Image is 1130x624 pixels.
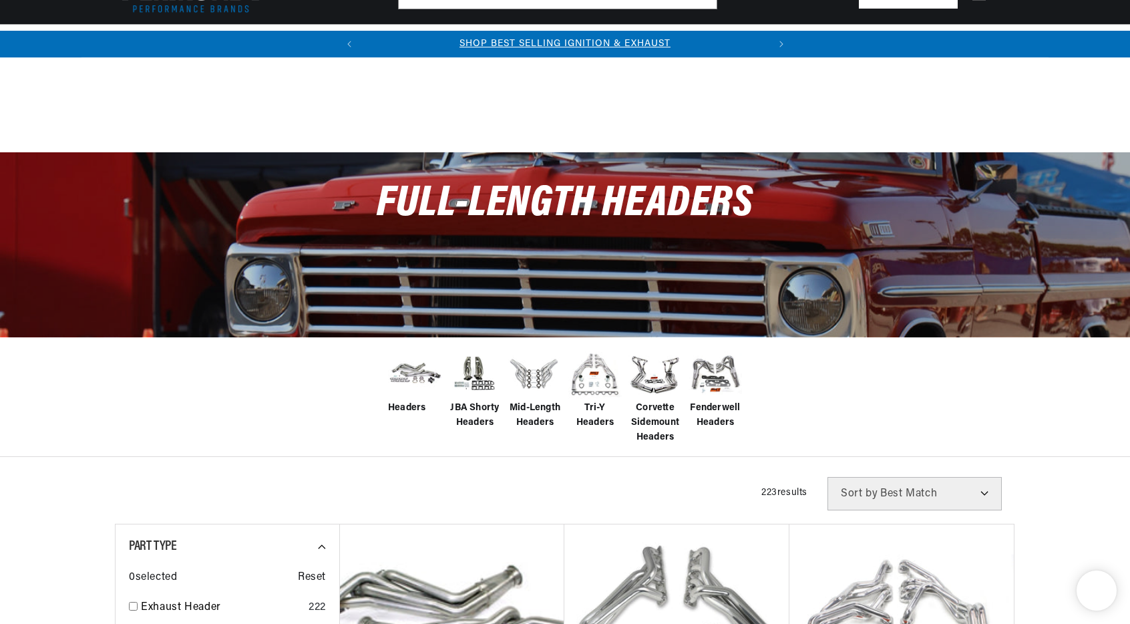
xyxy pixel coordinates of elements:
[298,569,326,587] span: Reset
[377,182,753,226] span: Full-Length Headers
[841,488,878,499] span: Sort by
[363,37,768,51] div: Announcement
[508,347,562,401] img: Mid-Length Headers
[388,347,441,416] a: Headers Headers
[508,401,562,431] span: Mid-Length Headers
[459,39,671,49] a: SHOP BEST SELLING IGNITION & EXHAUST
[448,401,502,431] span: JBA Shorty Headers
[508,347,562,431] a: Mid-Length Headers Mid-Length Headers
[689,401,742,431] span: Fenderwell Headers
[628,401,682,446] span: Corvette Sidemount Headers
[568,401,622,431] span: Tri-Y Headers
[388,353,441,395] img: Headers
[579,25,677,56] summary: Battery Products
[81,31,1049,57] slideshow-component: Translation missing: en.sections.announcements.announcement_bar
[448,347,502,431] a: JBA Shorty Headers JBA Shorty Headers
[677,25,771,56] summary: Spark Plug Wires
[771,25,840,56] summary: Motorcycle
[363,37,768,51] div: 1 of 2
[141,599,303,617] a: Exhaust Header
[568,347,622,401] img: Tri-Y Headers
[503,25,579,56] summary: Engine Swaps
[115,25,222,56] summary: Ignition Conversions
[388,401,426,416] span: Headers
[448,351,502,396] img: JBA Shorty Headers
[761,488,807,498] span: 223 results
[628,347,682,401] img: Corvette Sidemount Headers
[129,540,176,553] span: Part Type
[129,569,177,587] span: 0 selected
[336,31,363,57] button: Translation missing: en.sections.announcements.previous_announcement
[309,599,326,617] div: 222
[568,347,622,431] a: Tri-Y Headers Tri-Y Headers
[333,25,503,56] summary: Headers, Exhausts & Components
[628,347,682,446] a: Corvette Sidemount Headers Corvette Sidemount Headers
[689,347,742,401] img: Fenderwell Headers
[689,347,742,431] a: Fenderwell Headers Fenderwell Headers
[222,25,333,56] summary: Coils & Distributors
[934,25,1015,57] summary: Product Support
[768,31,795,57] button: Translation missing: en.sections.announcements.next_announcement
[827,477,1002,510] select: Sort by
